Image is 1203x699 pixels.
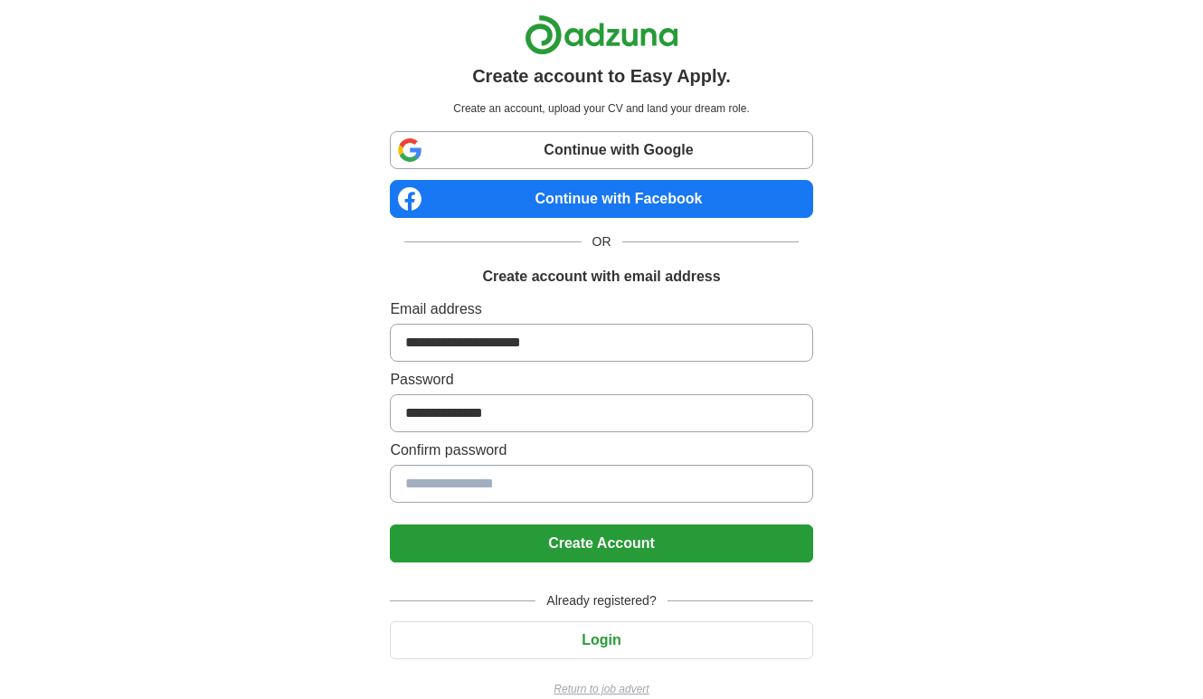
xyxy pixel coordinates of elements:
[393,100,809,117] p: Create an account, upload your CV and land your dream role.
[390,632,812,647] a: Login
[535,591,667,610] span: Already registered?
[390,439,812,461] label: Confirm password
[390,369,812,391] label: Password
[390,681,812,697] a: Return to job advert
[525,14,678,55] img: Adzuna logo
[390,180,812,218] a: Continue with Facebook
[390,524,812,562] button: Create Account
[390,621,812,659] button: Login
[390,131,812,169] a: Continue with Google
[582,232,622,251] span: OR
[482,266,720,288] h1: Create account with email address
[472,62,731,90] h1: Create account to Easy Apply.
[390,298,812,320] label: Email address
